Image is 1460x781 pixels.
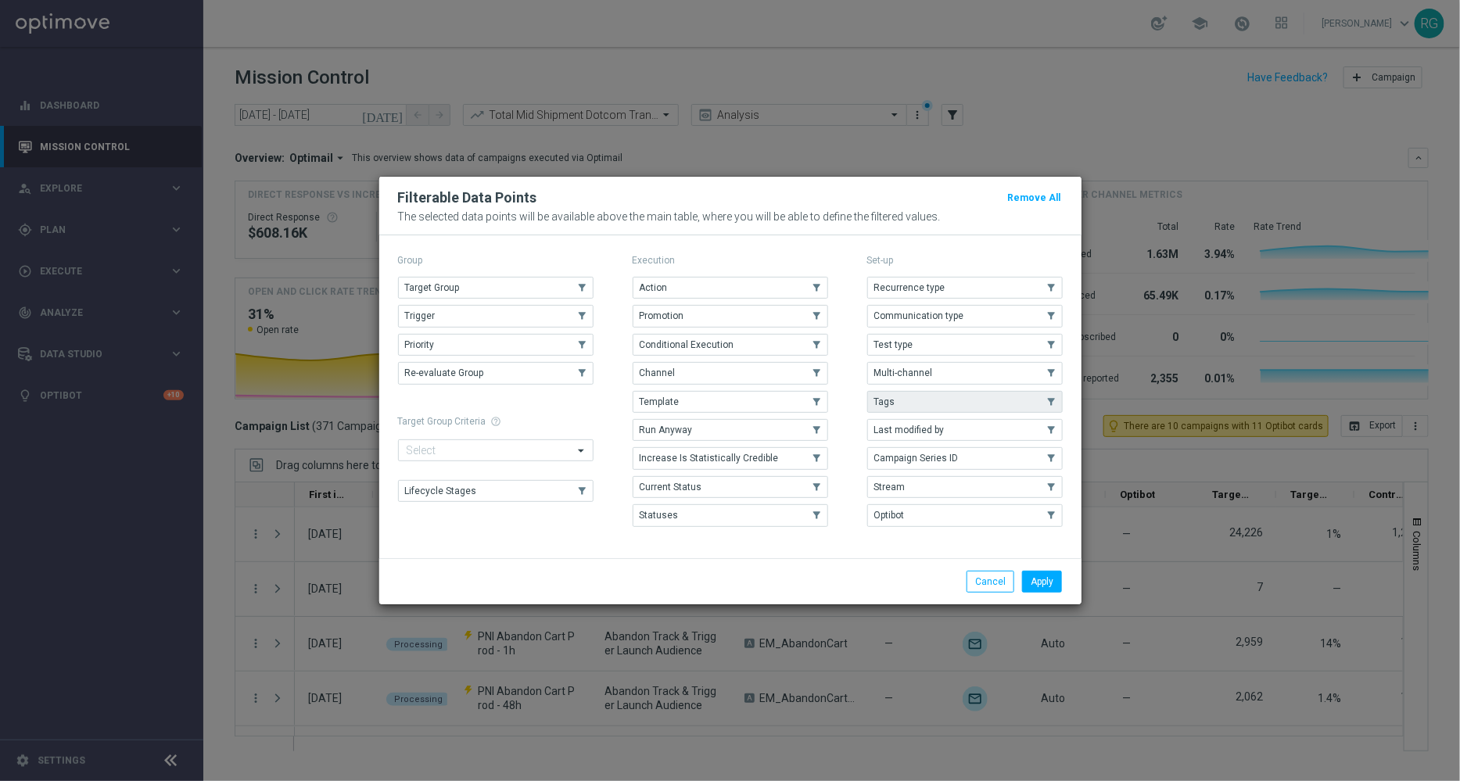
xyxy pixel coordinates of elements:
[398,305,594,327] button: Trigger
[867,476,1063,498] button: Stream
[640,310,684,321] span: Promotion
[398,334,594,356] button: Priority
[398,254,594,267] p: Group
[874,339,913,350] span: Test type
[640,425,693,435] span: Run Anyway
[633,334,828,356] button: Conditional Execution
[867,504,1063,526] button: Optibot
[867,391,1063,413] button: Tags
[398,480,594,502] button: Lifecycle Stages
[633,305,828,327] button: Promotion
[867,305,1063,327] button: Communication type
[874,510,905,521] span: Optibot
[398,188,537,207] h2: Filterable Data Points
[405,282,460,293] span: Target Group
[867,362,1063,384] button: Multi-channel
[405,339,435,350] span: Priority
[398,362,594,384] button: Re-evaluate Group
[1022,571,1062,593] button: Apply
[640,367,676,378] span: Channel
[633,419,828,441] button: Run Anyway
[874,453,959,464] span: Campaign Series ID
[633,447,828,469] button: Increase Is Statistically Credible
[874,425,945,435] span: Last modified by
[640,282,668,293] span: Action
[874,396,895,407] span: Tags
[640,396,680,407] span: Template
[405,367,484,378] span: Re-evaluate Group
[640,510,679,521] span: Statuses
[874,482,906,493] span: Stream
[405,485,477,496] span: Lifecycle Stages
[633,362,828,384] button: Channel
[640,482,702,493] span: Current Status
[874,310,964,321] span: Communication type
[405,310,436,321] span: Trigger
[398,277,594,299] button: Target Group
[398,416,594,427] h1: Target Group Criteria
[633,504,828,526] button: Statuses
[867,419,1063,441] button: Last modified by
[491,416,502,427] span: help_outline
[874,282,945,293] span: Recurrence type
[867,254,1063,267] p: Set-up
[633,277,828,299] button: Action
[640,339,734,350] span: Conditional Execution
[874,367,933,378] span: Multi-channel
[1006,189,1063,206] button: Remove All
[867,334,1063,356] button: Test type
[633,391,828,413] button: Template
[867,277,1063,299] button: Recurrence type
[398,210,1063,223] p: The selected data points will be available above the main table, where you will be able to define...
[633,254,828,267] p: Execution
[867,447,1063,469] button: Campaign Series ID
[967,571,1014,593] button: Cancel
[640,453,779,464] span: Increase Is Statistically Credible
[633,476,828,498] button: Current Status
